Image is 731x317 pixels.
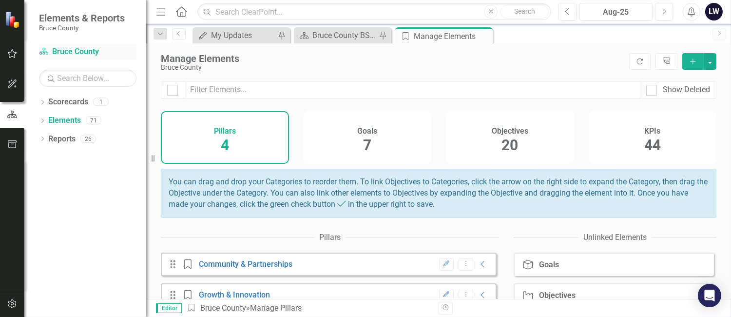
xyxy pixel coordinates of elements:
h4: Pillars [214,127,236,136]
div: Unlinked Elements [583,232,647,243]
a: Bruce County [39,46,136,58]
div: Objectives [539,291,576,300]
div: Bruce County BSC Welcome Page [312,29,377,41]
h4: Objectives [492,127,528,136]
div: Aug-25 [583,6,649,18]
span: Elements & Reports [39,12,125,24]
span: Editor [156,303,182,313]
div: Show Deleted [663,84,710,96]
span: 4 [221,137,229,154]
span: Search [514,7,535,15]
div: Open Intercom Messenger [698,284,721,307]
a: Reports [48,134,76,145]
input: Search ClearPoint... [197,3,551,20]
div: You can drag and drop your Categories to reorder them. To link Objectives to Categories, click th... [161,169,716,218]
small: Bruce County [39,24,125,32]
a: Community & Partnerships [199,259,292,269]
div: Bruce County [161,64,624,71]
div: » Manage Pillars [187,303,431,314]
div: 71 [86,117,101,125]
div: Pillars [319,232,341,243]
div: Goals [539,260,559,269]
span: 7 [363,137,371,154]
div: My Updates [211,29,275,41]
div: 26 [80,135,96,143]
a: Scorecards [48,97,88,108]
span: 44 [644,137,661,154]
h4: KPIs [644,127,660,136]
input: Filter Elements... [184,81,640,99]
a: My Updates [195,29,275,41]
a: Elements [48,115,81,126]
h4: Goals [357,127,377,136]
span: 20 [501,137,518,154]
button: Aug-25 [579,3,653,20]
a: Bruce County [200,303,246,313]
a: Growth & Innovation [199,290,270,299]
div: Manage Elements [414,30,490,42]
div: 1 [93,98,109,106]
button: LW [705,3,723,20]
img: ClearPoint Strategy [5,11,22,28]
a: Bruce County BSC Welcome Page [296,29,377,41]
div: Manage Elements [161,53,624,64]
button: Search [500,5,549,19]
input: Search Below... [39,70,136,87]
